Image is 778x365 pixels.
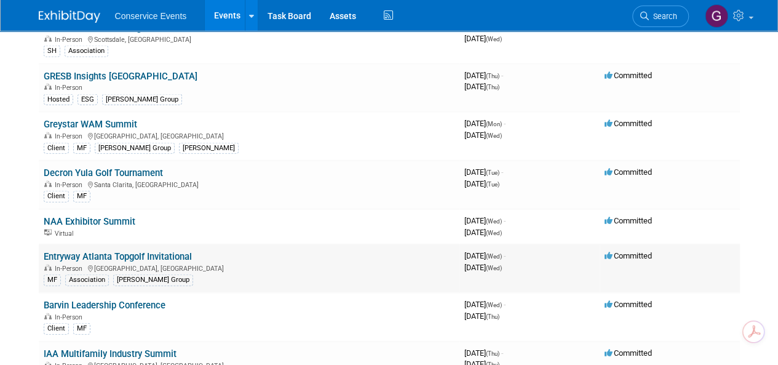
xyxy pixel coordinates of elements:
div: Scottsdale, [GEOGRAPHIC_DATA] [44,34,454,44]
div: MF [73,191,90,202]
a: Greystar WAM Summit [44,119,137,130]
span: [DATE] [464,216,506,225]
a: NMHC Student Housing [44,22,141,33]
img: In-Person Event [44,265,52,271]
span: Committed [605,71,652,80]
span: [DATE] [464,348,503,358]
span: [DATE] [464,82,499,91]
div: [PERSON_NAME] Group [95,143,175,154]
img: Virtual Event [44,230,52,236]
span: - [501,71,503,80]
span: [DATE] [464,263,502,272]
a: IAA Multifamily Industry Summit [44,348,177,359]
img: In-Person Event [44,84,52,90]
span: Conservice Events [115,11,187,21]
img: ExhibitDay [39,10,100,23]
a: Search [632,6,689,27]
span: (Wed) [486,218,502,225]
span: [DATE] [464,179,499,188]
span: [DATE] [464,311,499,321]
img: In-Person Event [44,132,52,138]
div: Hosted [44,94,73,105]
span: Committed [605,216,652,225]
a: Entryway Atlanta Topgolf Invitational [44,251,192,262]
span: [DATE] [464,300,506,309]
span: (Wed) [486,302,502,308]
span: (Tue) [486,169,499,176]
span: (Thu) [486,313,499,320]
span: In-Person [55,265,86,273]
a: Barvin Leadership Conference [44,300,165,311]
a: NAA Exhibitor Summit [44,216,135,227]
span: (Wed) [486,36,502,42]
span: - [504,216,506,225]
img: In-Person Event [44,181,52,187]
span: (Thu) [486,84,499,90]
span: Committed [605,300,652,309]
span: - [504,300,506,309]
div: [PERSON_NAME] Group [113,275,193,286]
span: [DATE] [464,71,503,80]
div: Client [44,191,69,202]
div: Client [44,323,69,334]
span: - [504,119,506,128]
img: Gayle Reese [705,4,728,28]
div: [GEOGRAPHIC_DATA], [GEOGRAPHIC_DATA] [44,263,454,273]
span: (Thu) [486,73,499,79]
span: (Wed) [486,265,502,271]
span: Committed [605,348,652,358]
span: Virtual [55,230,77,238]
span: - [501,167,503,177]
div: Association [65,46,108,57]
span: Search [649,12,677,21]
img: In-Person Event [44,36,52,42]
div: Santa Clarita, [GEOGRAPHIC_DATA] [44,179,454,189]
span: In-Person [55,36,86,44]
div: MF [73,323,90,334]
span: (Wed) [486,253,502,260]
div: ESG [77,94,98,105]
span: [DATE] [464,228,502,237]
div: [GEOGRAPHIC_DATA], [GEOGRAPHIC_DATA] [44,130,454,140]
span: (Mon) [486,121,502,127]
span: Committed [605,167,652,177]
span: [DATE] [464,130,502,140]
span: [DATE] [464,167,503,177]
span: (Tue) [486,181,499,188]
div: MF [44,275,61,286]
span: [DATE] [464,251,506,260]
a: GRESB Insights [GEOGRAPHIC_DATA] [44,71,197,82]
a: Decron Yula Golf Tournament [44,167,163,178]
span: [DATE] [464,34,502,43]
div: SH [44,46,60,57]
img: In-Person Event [44,313,52,319]
span: (Thu) [486,350,499,357]
span: - [501,348,503,358]
span: - [504,251,506,260]
span: [DATE] [464,119,506,128]
div: [PERSON_NAME] [179,143,239,154]
span: (Wed) [486,132,502,139]
div: Association [65,275,109,286]
span: Committed [605,119,652,128]
div: [PERSON_NAME] Group [102,94,182,105]
span: In-Person [55,84,86,92]
div: MF [73,143,90,154]
span: In-Person [55,132,86,140]
span: (Wed) [486,230,502,236]
span: Committed [605,251,652,260]
span: In-Person [55,313,86,321]
span: In-Person [55,181,86,189]
div: Client [44,143,69,154]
